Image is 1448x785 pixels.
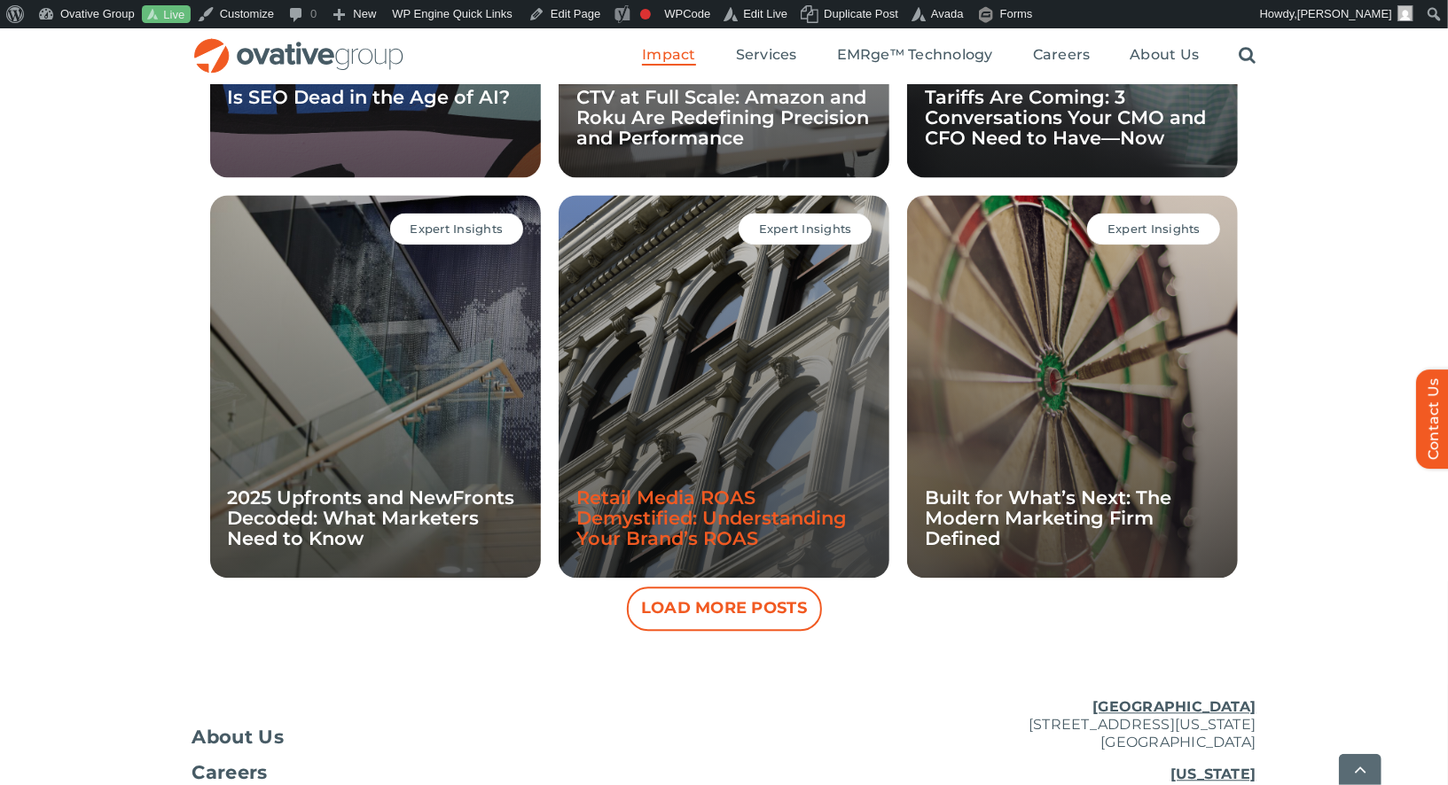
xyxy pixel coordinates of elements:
[576,86,869,149] a: CTV at Full Scale: Amazon and Roku Are Redefining Precision and Performance
[736,46,797,64] span: Services
[192,36,405,53] a: OG_Full_horizontal_RGB
[192,728,547,746] a: About Us
[642,46,695,64] span: Impact
[736,46,797,66] a: Services
[837,46,993,64] span: EMRge™ Technology
[1130,46,1199,64] span: About Us
[642,46,695,66] a: Impact
[1297,7,1392,20] span: [PERSON_NAME]
[228,86,511,108] a: Is SEO Dead in the Age of AI?
[192,728,285,746] span: About Us
[925,86,1206,149] a: Tariffs Are Coming: 3 Conversations Your CMO and CFO Need to Have—Now
[192,764,268,781] span: Careers
[192,764,547,781] a: Careers
[640,9,651,19] div: Focus keyphrase not set
[576,486,847,549] a: Retail Media ROAS Demystified: Understanding Your Brand’s ROAS
[1239,46,1256,66] a: Search
[925,486,1171,549] a: Built for What’s Next: The Modern Marketing Firm Defined
[642,27,1256,84] nav: Menu
[228,486,515,549] a: 2025 Upfronts and NewFronts Decoded: What Marketers Need to Know
[1170,766,1256,782] u: [US_STATE]
[142,5,191,24] a: Live
[837,46,993,66] a: EMRge™ Technology
[1130,46,1199,66] a: About Us
[1033,46,1091,66] a: Careers
[902,698,1256,751] p: [STREET_ADDRESS][US_STATE] [GEOGRAPHIC_DATA]
[627,587,822,631] button: Load More Posts
[1092,698,1256,715] u: [GEOGRAPHIC_DATA]
[1033,46,1091,64] span: Careers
